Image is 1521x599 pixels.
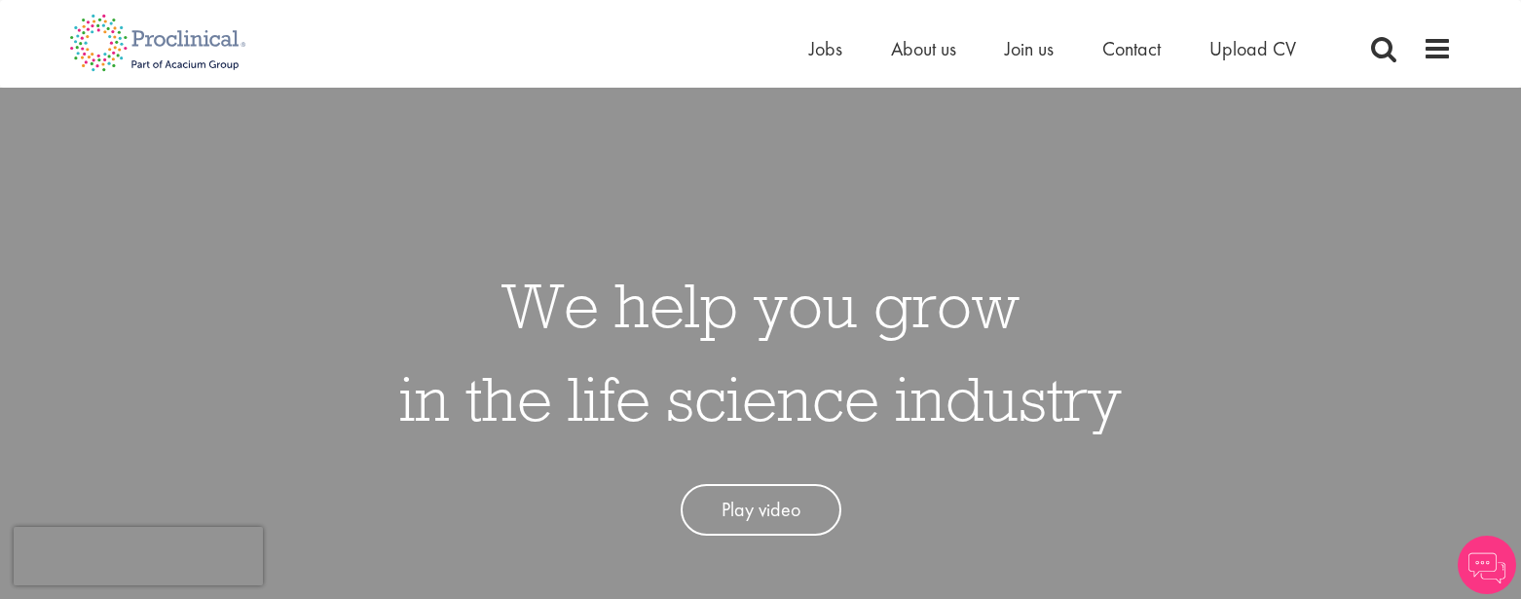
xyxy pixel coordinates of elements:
[681,484,841,536] a: Play video
[891,36,956,61] a: About us
[1458,536,1516,594] img: Chatbot
[1005,36,1054,61] a: Join us
[399,258,1122,445] h1: We help you grow in the life science industry
[1102,36,1161,61] a: Contact
[809,36,842,61] a: Jobs
[1209,36,1296,61] a: Upload CV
